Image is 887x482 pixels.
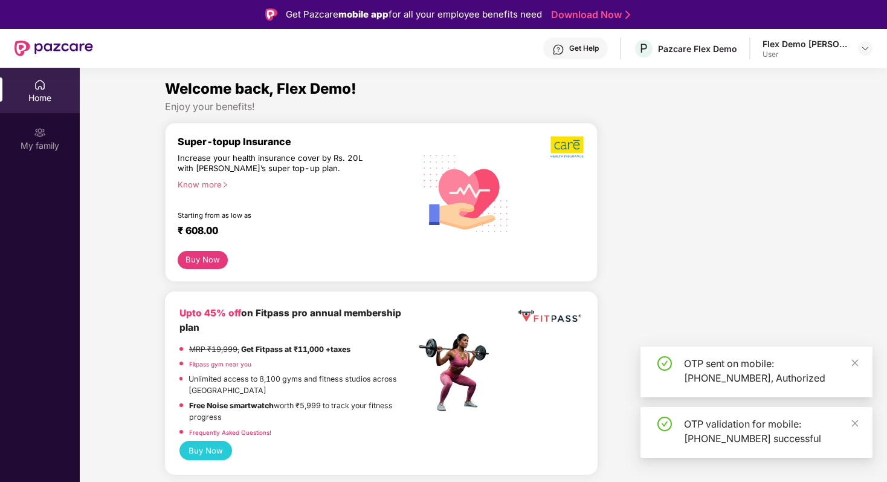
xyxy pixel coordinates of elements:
[860,44,870,53] img: svg+xml;base64,PHN2ZyBpZD0iRHJvcGRvd24tMzJ4MzIiIHhtbG5zPSJodHRwOi8vd3d3LnczLm9yZy8yMDAwL3N2ZyIgd2...
[15,41,93,56] img: New Pazcare Logo
[165,80,356,97] span: Welcome back, Flex Demo!
[222,181,228,188] span: right
[851,359,859,367] span: close
[851,419,859,428] span: close
[179,307,241,319] b: Upto 45% off
[178,211,364,220] div: Starting from as low as
[179,307,401,333] b: on Fitpass pro annual membership plan
[178,153,363,174] div: Increase your health insurance cover by Rs. 20L with [PERSON_NAME]’s super top-up plan.
[179,441,232,460] button: Buy Now
[178,180,408,188] div: Know more
[178,135,415,148] div: Super-topup Insurance
[189,401,274,410] strong: Free Noise smartwatch
[552,44,564,56] img: svg+xml;base64,PHN2ZyBpZD0iSGVscC0zMngzMiIgeG1sbnM9Imh0dHA6Ly93d3cudzMub3JnLzIwMDAvc3ZnIiB3aWR0aD...
[684,356,858,385] div: OTP sent on mobile: [PHONE_NUMBER], Authorized
[763,50,847,59] div: User
[178,224,403,239] div: ₹ 608.00
[265,8,277,21] img: Logo
[241,345,350,354] strong: Get Fitpass at ₹11,000 +taxes
[189,429,271,436] a: Frequently Asked Questions!
[551,8,627,21] a: Download Now
[415,330,500,415] img: fpp.png
[189,400,415,423] p: worth ₹5,999 to track your fitness progress
[763,38,847,50] div: Flex Demo [PERSON_NAME]
[415,141,517,244] img: svg+xml;base64,PHN2ZyB4bWxucz0iaHR0cDovL3d3dy53My5vcmcvMjAwMC9zdmciIHhtbG5zOnhsaW5rPSJodHRwOi8vd3...
[286,7,542,22] div: Get Pazcare for all your employee benefits need
[34,126,46,138] img: svg+xml;base64,PHN2ZyB3aWR0aD0iMjAiIGhlaWdodD0iMjAiIHZpZXdCb3g9IjAgMCAyMCAyMCIgZmlsbD0ibm9uZSIgeG...
[657,417,672,431] span: check-circle
[338,8,389,20] strong: mobile app
[189,373,415,397] p: Unlimited access to 8,100 gyms and fitness studios across [GEOGRAPHIC_DATA]
[684,417,858,446] div: OTP validation for mobile: [PHONE_NUMBER] successful
[625,8,630,21] img: Stroke
[640,41,648,56] span: P
[658,43,737,54] div: Pazcare Flex Demo
[189,360,251,368] a: Fitpass gym near you
[550,135,585,158] img: b5dec4f62d2307b9de63beb79f102df3.png
[189,345,239,354] del: MRP ₹19,999,
[657,356,672,371] span: check-circle
[516,306,583,327] img: fppp.png
[569,44,599,53] div: Get Help
[178,251,228,269] button: Buy Now
[34,79,46,91] img: svg+xml;base64,PHN2ZyBpZD0iSG9tZSIgeG1sbnM9Imh0dHA6Ly93d3cudzMub3JnLzIwMDAvc3ZnIiB3aWR0aD0iMjAiIG...
[165,100,802,113] div: Enjoy your benefits!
